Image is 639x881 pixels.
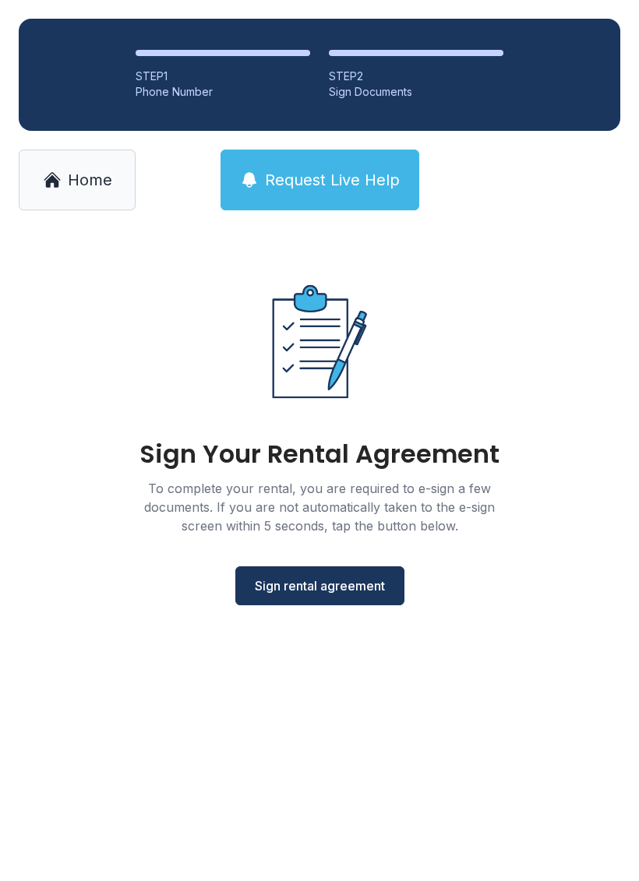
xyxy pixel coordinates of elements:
span: Home [68,169,112,191]
div: STEP 2 [329,69,503,84]
div: Sign Documents [329,84,503,100]
span: Request Live Help [265,169,400,191]
span: Sign rental agreement [255,576,385,595]
img: Rental agreement document illustration [238,260,401,423]
div: Phone Number [136,84,310,100]
div: To complete your rental, you are required to e-sign a few documents. If you are not automatically... [125,479,514,535]
div: Sign Your Rental Agreement [139,442,500,467]
div: STEP 1 [136,69,310,84]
